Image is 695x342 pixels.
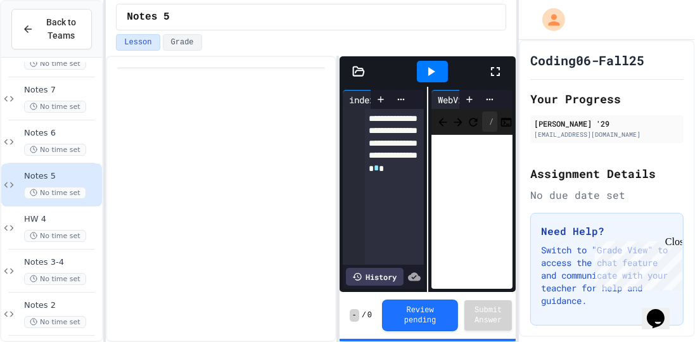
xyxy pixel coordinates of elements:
[541,244,673,307] p: Switch to "Grade View" to access the chat feature and communicate with your teacher for help and ...
[367,310,372,320] span: 0
[24,316,86,328] span: No time set
[362,310,366,320] span: /
[11,9,92,49] button: Back to Teams
[431,135,513,289] iframe: Web Preview
[350,309,359,322] span: -
[382,300,458,331] button: Review pending
[24,273,86,285] span: No time set
[464,300,512,331] button: Submit Answer
[452,113,464,129] span: Forward
[475,305,502,326] span: Submit Answer
[534,130,680,139] div: [EMAIL_ADDRESS][DOMAIN_NAME]
[343,90,422,109] div: index.html
[24,214,99,225] span: HW 4
[41,16,81,42] span: Back to Teams
[541,224,673,239] h3: Need Help?
[346,268,404,286] div: History
[24,187,86,199] span: No time set
[116,34,160,51] button: Lesson
[5,5,87,80] div: Chat with us now!Close
[24,128,99,139] span: Notes 6
[530,187,684,203] div: No due date set
[343,93,406,106] div: index.html
[24,230,86,242] span: No time set
[431,93,480,106] div: WebView
[482,111,497,132] div: /
[590,236,682,290] iframe: chat widget
[163,34,202,51] button: Grade
[24,58,86,70] span: No time set
[500,114,513,129] button: Console
[467,114,480,129] button: Refresh
[437,113,449,129] span: Back
[530,51,644,69] h1: Coding06-Fall25
[343,74,359,273] div: 22
[24,101,86,113] span: No time set
[24,300,99,311] span: Notes 2
[530,165,684,182] h2: Assignment Details
[24,257,99,268] span: Notes 3-4
[127,9,169,25] span: Notes 5
[24,171,99,182] span: Notes 5
[431,90,513,109] div: WebView
[24,85,99,96] span: Notes 7
[530,90,684,108] h2: Your Progress
[529,5,568,34] div: My Account
[24,144,86,156] span: No time set
[534,118,680,129] div: [PERSON_NAME] '29
[642,291,682,329] iframe: chat widget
